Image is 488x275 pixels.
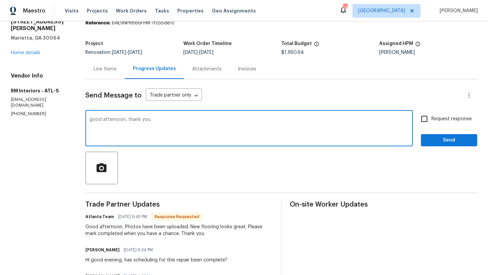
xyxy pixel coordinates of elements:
div: Progress Updates [133,65,176,72]
span: [PERSON_NAME] [437,7,478,14]
p: [PHONE_NUMBER] [11,111,69,117]
p: [EMAIL_ADDRESS][DOMAIN_NAME] [11,97,69,108]
h5: Marietta, GA 30064 [11,35,69,41]
span: Renovation [85,50,142,55]
div: Good afternoon, Photos have been uploaded. New flooring looks great. Please mark completed when y... [85,224,273,237]
textarea: good afternoon, thank you. [89,117,409,141]
span: [DATE] 6:34 PM [124,247,153,253]
h5: RM Interiors - ATL-S [11,87,69,94]
h4: Vendor Info [11,72,69,79]
div: 6AE9NPR886FHM-1fc55de1c [85,20,477,26]
span: On-site Worker Updates [290,201,477,208]
span: $1,950.94 [281,50,304,55]
div: Trade partner only [146,90,202,101]
span: [GEOGRAPHIC_DATA] [358,7,405,14]
span: [DATE] 6:45 PM [118,213,147,220]
span: Request response [431,115,472,123]
h6: Atlanta Team [85,213,114,220]
span: - [183,50,213,55]
span: [DATE] [128,50,142,55]
span: The hpm assigned to this work order. [415,41,421,50]
span: Maestro [23,7,45,14]
span: Tasks [155,8,169,13]
b: Reference: [85,21,110,25]
div: Attachments [192,66,222,72]
h5: Project [85,41,103,46]
h5: Total Budget [281,41,312,46]
span: [DATE] [199,50,213,55]
span: Send [426,136,472,145]
span: Response Requested [152,213,202,220]
span: Send Message to [85,92,142,99]
div: 116 [343,4,347,11]
button: Send [421,134,477,147]
a: Home details [11,50,40,55]
div: Line Items [94,66,117,72]
span: The total cost of line items that have been proposed by Opendoor. This sum includes line items th... [314,41,319,50]
span: Projects [87,7,108,14]
h5: Assigned HPM [379,41,413,46]
h5: Work Order Timeline [183,41,232,46]
span: [DATE] [112,50,126,55]
span: Trade Partner Updates [85,201,273,208]
span: - [112,50,142,55]
span: Geo Assignments [212,7,256,14]
div: Invoices [238,66,256,72]
div: [PERSON_NAME] [379,50,477,55]
span: Visits [65,7,79,14]
h6: [PERSON_NAME] [85,247,120,253]
span: Properties [177,7,204,14]
span: [DATE] [183,50,198,55]
h2: [STREET_ADDRESS][PERSON_NAME] [11,18,69,32]
span: Work Orders [116,7,147,14]
div: Hi good evening, has scheduling for this repair been complete? [85,257,227,263]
